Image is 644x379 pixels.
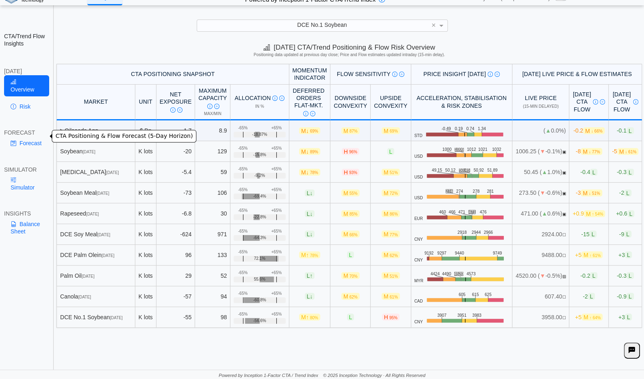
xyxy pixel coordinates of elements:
[390,191,398,196] span: 72%
[271,167,282,172] div: +65%
[617,148,638,155] span: M
[414,216,423,221] span: EUR
[60,251,132,259] div: DCE Palm Olein
[617,272,634,279] span: -0.3
[238,187,247,192] div: -65%
[617,293,634,300] span: -0.9
[4,217,49,238] a: Balance Sheet
[625,251,632,258] span: L
[135,307,156,328] td: K lots
[411,85,513,121] th: Acceleration, Stabilisation & Risk Zones
[160,91,192,113] div: Net Exposure
[437,313,447,318] text: 3907
[467,147,476,152] text: 1012
[279,96,284,101] img: Read More
[390,274,398,279] span: 51%
[341,127,360,134] span: M
[624,189,631,196] span: L
[198,87,227,109] div: Maximum Capacity
[195,224,230,245] td: 971
[106,170,119,175] span: [DATE]
[341,272,360,279] span: M
[292,87,325,117] div: Deferred Orders FLAT-MKT.
[272,96,278,101] img: Info
[254,173,265,178] span: -9.2%
[581,189,602,196] span: M
[341,293,360,300] span: M
[195,141,230,162] td: 129
[562,253,566,258] span: NO FEED: Live data feed not provided for this market.
[371,85,411,121] th: Upside Convexity
[170,107,176,113] img: Info
[589,191,600,196] span: ↓ 51%
[330,85,371,121] th: Downside Convexity
[590,272,597,279] span: L
[478,147,488,152] text: 1021
[349,129,358,133] span: 87%
[612,148,638,155] span: -5
[612,91,638,113] div: [DATE] CTA Flow
[616,210,634,217] span: +0.6
[627,127,634,134] span: L
[562,191,566,196] span: OPEN: Market session is currently open.
[540,272,545,279] span: ▼
[474,168,484,172] text: 50.92
[382,210,400,217] span: M
[255,104,264,109] span: in %
[576,189,602,196] span: -3
[512,307,569,328] td: 3958.00
[341,189,360,196] span: M
[4,136,49,150] a: Forecast
[588,293,595,300] span: L
[306,169,309,175] span: ↓
[480,209,487,214] text: 476
[82,274,94,279] span: [DATE]
[238,250,247,255] div: -65%
[310,170,318,175] span: 78%
[310,272,312,279] span: ↑
[437,251,447,255] text: 9297
[414,237,423,242] span: CNY
[234,94,285,102] div: Allocation
[545,127,551,134] span: ▲
[52,130,197,143] div: CTA Positioning & Flow Forecast (5-Day Horizon)
[254,256,265,261] span: 72.1%
[618,251,632,258] span: +3
[254,277,265,282] span: 55.6%
[238,291,247,296] div: -65%
[494,72,500,77] img: Read More
[306,252,309,258] span: ↑
[512,286,569,307] td: 607.40
[591,129,603,133] span: ↓ 66%
[238,146,247,151] div: -65%
[580,272,597,279] span: -0.2
[156,307,195,328] td: -55
[135,85,156,121] th: Unit
[4,68,49,75] div: [DATE]
[135,224,156,245] td: K lots
[195,307,230,328] td: 98
[297,22,347,28] span: DCE No.1 Soybean
[512,85,569,121] th: Live Price
[156,266,195,286] td: 29
[60,210,132,217] div: Rapeseed
[238,167,247,172] div: -65%
[455,251,464,255] text: 9440
[98,233,110,237] span: [DATE]
[156,245,195,266] td: 96
[382,189,400,196] span: M
[4,100,49,113] a: Risk
[592,212,603,216] span: ↑ 54%
[542,210,547,217] span: ▲
[4,75,49,96] a: Overview
[135,203,156,224] td: K lots
[414,154,423,159] span: USD
[627,169,634,176] span: L
[512,64,642,85] th: [DATE] Live Price & Flow Estimates
[390,233,398,237] span: 77%
[299,127,320,134] span: M
[60,314,132,321] div: DCE No.1 Soybean
[207,104,212,109] img: Info
[334,70,407,78] div: Flow Sensitivity
[581,251,603,258] span: M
